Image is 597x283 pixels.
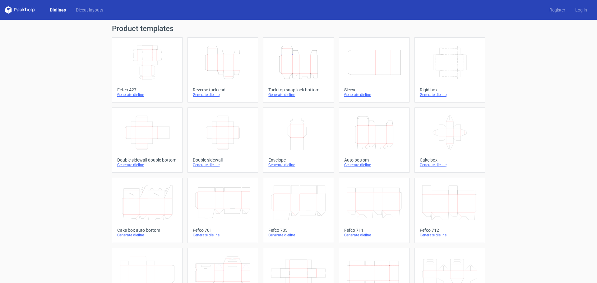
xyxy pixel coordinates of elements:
[420,87,480,92] div: Rigid box
[263,107,334,173] a: EnvelopeGenerate dieline
[414,178,485,243] a: Fefco 712Generate dieline
[45,7,71,13] a: Dielines
[344,162,404,167] div: Generate dieline
[420,92,480,97] div: Generate dieline
[420,228,480,233] div: Fefco 712
[570,7,592,13] a: Log in
[117,228,177,233] div: Cake box auto bottom
[268,228,328,233] div: Fefco 703
[193,157,253,162] div: Double sidewall
[268,157,328,162] div: Envelope
[117,233,177,238] div: Generate dieline
[420,157,480,162] div: Cake box
[344,228,404,233] div: Fefco 711
[187,37,258,103] a: Reverse tuck endGenerate dieline
[344,92,404,97] div: Generate dieline
[263,37,334,103] a: Tuck top snap lock bottomGenerate dieline
[263,178,334,243] a: Fefco 703Generate dieline
[344,157,404,162] div: Auto bottom
[544,7,570,13] a: Register
[71,7,108,13] a: Diecut layouts
[112,178,183,243] a: Cake box auto bottomGenerate dieline
[117,162,177,167] div: Generate dieline
[193,228,253,233] div: Fefco 701
[420,233,480,238] div: Generate dieline
[193,162,253,167] div: Generate dieline
[339,107,410,173] a: Auto bottomGenerate dieline
[268,233,328,238] div: Generate dieline
[187,107,258,173] a: Double sidewallGenerate dieline
[268,162,328,167] div: Generate dieline
[414,107,485,173] a: Cake boxGenerate dieline
[420,162,480,167] div: Generate dieline
[117,87,177,92] div: Fefco 427
[339,37,410,103] a: SleeveGenerate dieline
[112,37,183,103] a: Fefco 427Generate dieline
[344,233,404,238] div: Generate dieline
[112,107,183,173] a: Double sidewall double bottomGenerate dieline
[117,92,177,97] div: Generate dieline
[268,87,328,92] div: Tuck top snap lock bottom
[112,25,485,32] h1: Product templates
[268,92,328,97] div: Generate dieline
[193,87,253,92] div: Reverse tuck end
[193,92,253,97] div: Generate dieline
[117,157,177,162] div: Double sidewall double bottom
[193,233,253,238] div: Generate dieline
[414,37,485,103] a: Rigid boxGenerate dieline
[187,178,258,243] a: Fefco 701Generate dieline
[344,87,404,92] div: Sleeve
[339,178,410,243] a: Fefco 711Generate dieline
